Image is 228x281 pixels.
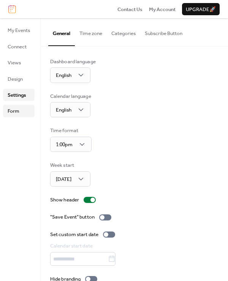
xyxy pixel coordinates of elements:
[50,127,90,134] div: Time format
[3,105,35,117] a: Form
[182,3,220,15] button: Upgrade🚀
[117,6,142,13] span: Contact Us
[3,56,35,69] a: Views
[117,5,142,13] a: Contact Us
[8,5,16,13] img: logo
[56,140,73,150] span: 1:00pm
[8,43,27,51] span: Connect
[56,105,71,115] span: English
[56,70,71,80] span: English
[3,89,35,101] a: Settings
[8,91,26,99] span: Settings
[50,231,98,238] div: Set custom start date
[186,6,216,13] span: Upgrade 🚀
[50,161,89,169] div: Week start
[50,196,79,204] div: Show header
[50,93,91,100] div: Calendar language
[48,18,75,46] button: General
[50,58,96,65] div: Dashboard language
[8,107,19,115] span: Form
[107,18,140,45] button: Categories
[8,59,21,67] span: Views
[3,24,35,36] a: My Events
[56,174,71,184] span: [DATE]
[140,18,187,45] button: Subscribe Button
[149,5,176,13] a: My Account
[50,213,95,221] div: "Save Event" button
[75,18,107,45] button: Time zone
[8,75,23,83] span: Design
[50,242,217,250] div: Calendar start date
[3,40,35,53] a: Connect
[8,27,30,34] span: My Events
[3,73,35,85] a: Design
[149,6,176,13] span: My Account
